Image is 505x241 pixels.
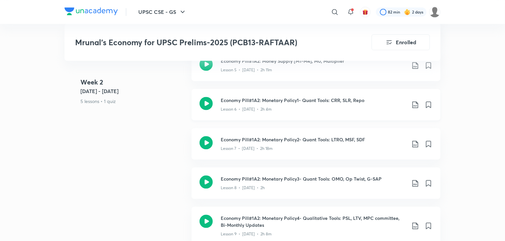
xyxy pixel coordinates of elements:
[221,175,406,182] h3: Economy Pill#1A2: Monetary Policy3- Quant Tools: OMO, Op Twist, G-SAP
[221,185,265,191] p: Lesson 8 • [DATE] • 2h
[192,50,440,89] a: Economy Pill#1A2: Money Supply [M1-M4], M0, MultiplierLesson 5 • [DATE] • 2h 11m
[192,89,440,128] a: Economy Pill#1A2: Monetary Policy1- Quant Tools: CRR, SLR, RepoLesson 6 • [DATE] • 2h 4m
[80,78,186,87] h4: Week 2
[80,87,186,95] h5: [DATE] - [DATE]
[221,136,406,143] h3: Economy Pill#1A2: Monetary Policy2- Quant Tools: LTRO, MSF, SDF
[192,167,440,207] a: Economy Pill#1A2: Monetary Policy3- Quant Tools: OMO, Op Twist, G-SAPLesson 8 • [DATE] • 2h
[80,98,186,105] p: 5 lessons • 1 quiz
[221,146,273,152] p: Lesson 7 • [DATE] • 2h 18m
[221,215,406,228] h3: Economy Pill#1A2: Monetary Policy4- Qualitative Tools: PSL, LTV, MPC committee, Bi-Monthly Updates
[360,7,371,17] button: avatar
[221,97,406,104] h3: Economy Pill#1A2: Monetary Policy1- Quant Tools: CRR, SLR, Repo
[429,6,440,17] img: Dharvi Panchal
[192,128,440,167] a: Economy Pill#1A2: Monetary Policy2- Quant Tools: LTRO, MSF, SDFLesson 7 • [DATE] • 2h 18m
[221,106,272,112] p: Lesson 6 • [DATE] • 2h 4m
[221,57,406,64] h3: Economy Pill#1A2: Money Supply [M1-M4], M0, Multiplier
[65,7,118,17] a: Company Logo
[75,38,334,47] h3: Mrunal’s Economy for UPSC Prelims-2025 (PCB13-RAFTAAR)
[221,231,272,237] p: Lesson 9 • [DATE] • 2h 8m
[65,7,118,15] img: Company Logo
[221,67,272,73] p: Lesson 5 • [DATE] • 2h 11m
[134,5,191,18] button: UPSC CSE - GS
[372,34,430,50] button: Enrolled
[404,9,411,15] img: streak
[362,9,368,15] img: avatar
